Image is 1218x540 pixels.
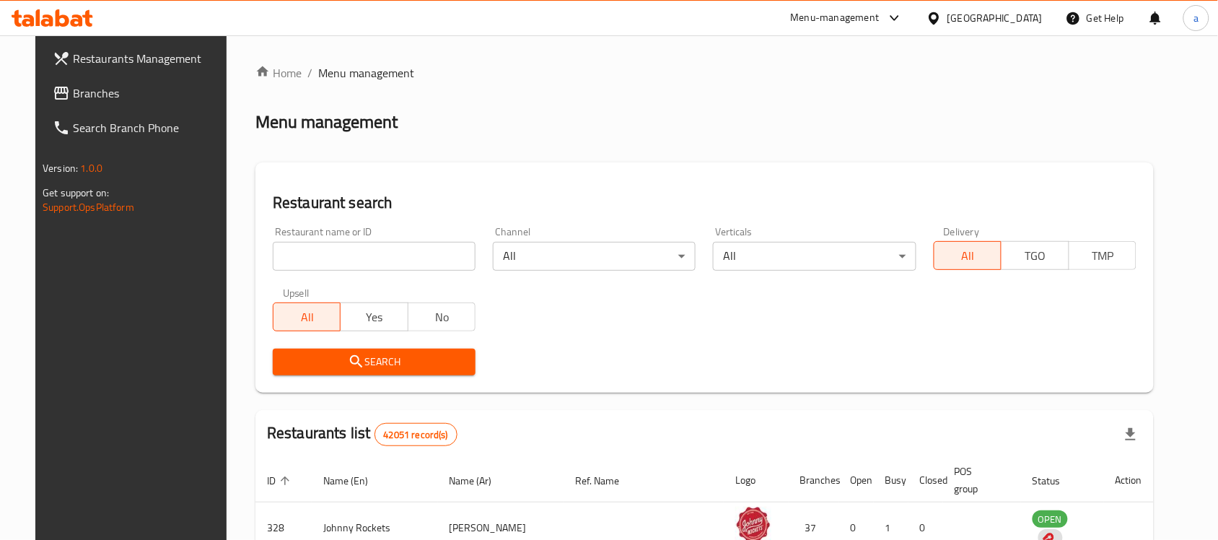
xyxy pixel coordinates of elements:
button: Yes [340,302,408,331]
button: All [934,241,1002,270]
a: Search Branch Phone [41,110,239,145]
span: Ref. Name [575,472,638,489]
div: Export file [1113,417,1148,452]
span: POS group [955,463,1004,497]
span: Version: [43,159,78,178]
span: OPEN [1033,511,1068,528]
h2: Restaurants list [267,422,457,446]
span: a [1193,10,1199,26]
a: Support.OpsPlatform [43,198,134,217]
th: Action [1104,458,1154,502]
label: Delivery [944,227,980,237]
th: Open [839,458,874,502]
div: Menu-management [791,9,880,27]
span: Restaurants Management [73,50,227,67]
th: Closed [908,458,943,502]
span: Branches [73,84,227,102]
a: Restaurants Management [41,41,239,76]
th: Logo [724,458,789,502]
span: Menu management [318,64,414,82]
div: [GEOGRAPHIC_DATA] [947,10,1043,26]
span: TGO [1007,245,1063,266]
span: Name (Ar) [450,472,511,489]
a: Branches [41,76,239,110]
span: Status [1033,472,1079,489]
span: Search Branch Phone [73,119,227,136]
div: All [493,242,696,271]
input: Search for restaurant name or ID.. [273,242,476,271]
div: OPEN [1033,510,1068,528]
span: ID [267,472,294,489]
label: Upsell [283,288,310,298]
span: All [279,307,335,328]
span: 1.0.0 [80,159,102,178]
span: Yes [346,307,402,328]
h2: Restaurant search [273,192,1136,214]
span: 42051 record(s) [375,428,457,442]
button: All [273,302,341,331]
th: Branches [789,458,839,502]
li: / [307,64,312,82]
button: No [408,302,476,331]
a: Home [255,64,302,82]
span: TMP [1075,245,1131,266]
h2: Menu management [255,110,398,134]
div: All [713,242,916,271]
span: Name (En) [323,472,387,489]
div: Total records count [374,423,457,446]
button: TMP [1069,241,1136,270]
span: Search [284,353,464,371]
th: Busy [874,458,908,502]
span: Get support on: [43,183,109,202]
button: TGO [1001,241,1069,270]
nav: breadcrumb [255,64,1154,82]
span: All [940,245,996,266]
span: No [414,307,470,328]
button: Search [273,349,476,375]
